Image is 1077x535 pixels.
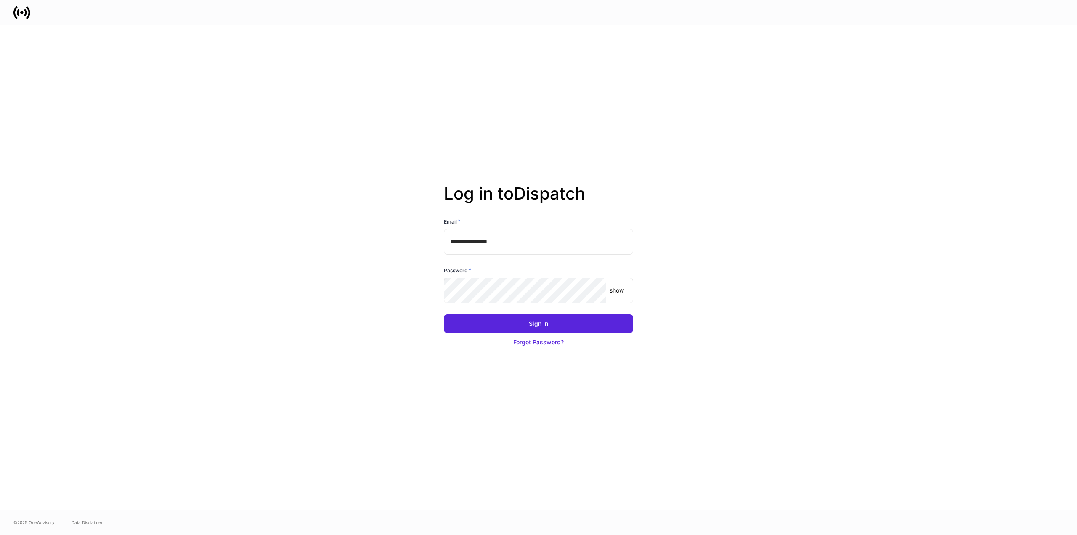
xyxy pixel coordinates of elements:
[444,184,633,217] h2: Log in to Dispatch
[444,333,633,351] button: Forgot Password?
[13,519,55,526] span: © 2025 OneAdvisory
[610,286,624,295] p: show
[444,266,471,274] h6: Password
[444,217,461,226] h6: Email
[72,519,103,526] a: Data Disclaimer
[444,314,633,333] button: Sign In
[529,319,548,328] div: Sign In
[513,338,564,346] div: Forgot Password?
